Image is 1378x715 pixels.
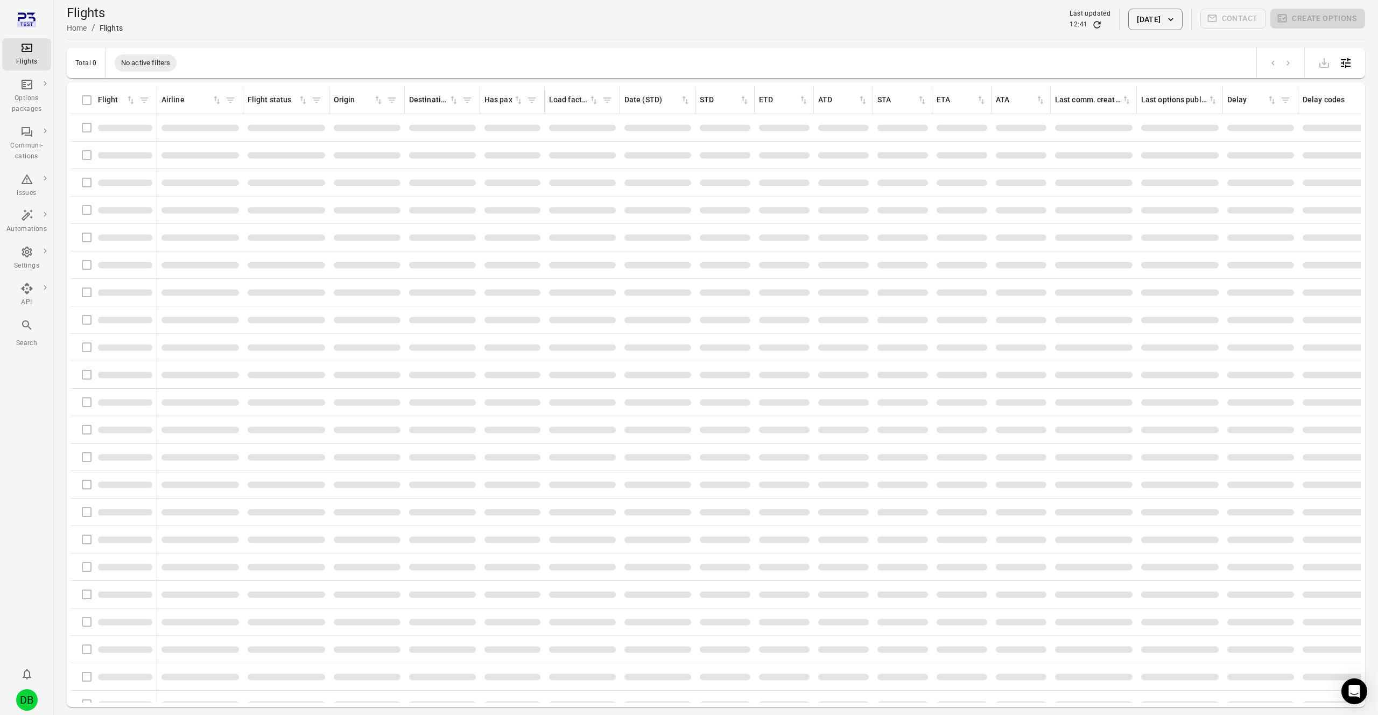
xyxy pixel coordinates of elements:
span: Filter by flight status [308,92,325,108]
button: Notifications [16,663,38,685]
h1: Flights [67,4,123,22]
span: Filter by flight [136,92,152,108]
nav: Breadcrumbs [67,22,123,34]
nav: pagination navigation [1265,56,1296,70]
div: Flights [100,23,123,33]
div: Sort by delay in ascending order [1227,94,1277,106]
div: Options packages [6,93,47,115]
button: [DATE] [1128,9,1182,30]
div: Sort by flight in ascending order [98,94,136,106]
div: Sort by STD in ascending order [700,94,750,106]
div: DB [16,689,38,711]
span: Filter by airline [222,92,238,108]
a: Automations [2,206,51,238]
li: / [92,22,95,34]
div: Communi-cations [6,141,47,162]
div: Sort by STA in ascending order [877,94,927,106]
div: Flights [6,57,47,67]
div: Automations [6,224,47,235]
button: Search [2,316,51,352]
div: Sort by origin in ascending order [334,94,384,106]
a: Flights [2,38,51,71]
span: Filter by has pax [524,92,540,108]
button: Refresh data [1092,19,1102,30]
div: Settings [6,261,47,271]
button: Daníel Benediktsson [12,685,42,715]
div: Delay codes [1303,94,1369,106]
div: Open Intercom Messenger [1341,678,1367,704]
div: Sort by destination in ascending order [409,94,459,106]
div: Sort by ETA in ascending order [937,94,987,106]
div: Total 0 [75,59,97,67]
div: 12:41 [1070,19,1087,30]
div: Issues [6,188,47,199]
div: Sort by last options package published in ascending order [1141,94,1218,106]
div: Sort by ATA in ascending order [996,94,1046,106]
span: No active filters [115,58,177,68]
div: Last updated [1070,9,1110,19]
a: Settings [2,242,51,275]
div: API [6,297,47,308]
div: Sort by ATD in ascending order [818,94,868,106]
div: Search [6,338,47,349]
div: Sort by has pax in ascending order [484,94,524,106]
span: Filter by destination [459,92,475,108]
a: Communi-cations [2,122,51,165]
div: Sort by load factor in ascending order [549,94,599,106]
span: Filter by origin [384,92,400,108]
span: Filter by load factor [599,92,615,108]
a: Issues [2,170,51,202]
div: Sort by flight status in ascending order [248,94,308,106]
span: Please make a selection to create an option package [1270,9,1365,30]
div: Sort by last communication created in ascending order [1055,94,1132,106]
div: Sort by airline in ascending order [161,94,222,106]
span: Please make a selection to export [1313,57,1335,67]
a: Options packages [2,75,51,118]
a: Home [67,24,87,32]
div: Sort by ETD in ascending order [759,94,809,106]
span: Filter by delay [1277,92,1293,108]
span: Please make a selection to create communications [1200,9,1267,30]
button: Open table configuration [1335,52,1356,74]
a: API [2,279,51,311]
div: Sort by date (STD) in ascending order [624,94,691,106]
